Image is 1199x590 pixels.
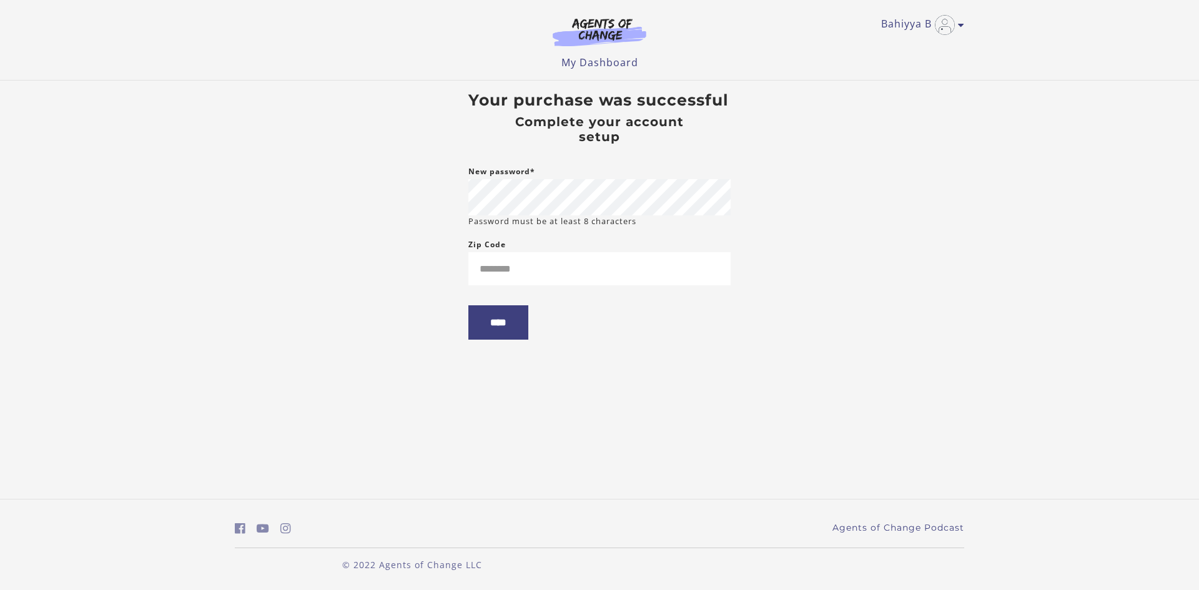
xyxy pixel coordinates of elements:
img: Agents of Change Logo [540,17,659,46]
a: My Dashboard [561,56,638,69]
h4: Complete your account setup [495,114,704,144]
h3: Your purchase was successful [468,91,731,109]
label: New password* [468,164,535,179]
p: © 2022 Agents of Change LLC [235,558,590,571]
a: https://www.instagram.com/agentsofchangeprep/ (Open in a new window) [280,519,291,538]
i: https://www.youtube.com/c/AgentsofChangeTestPrepbyMeaganMitchell (Open in a new window) [257,523,269,534]
a: Agents of Change Podcast [832,521,964,534]
a: https://www.youtube.com/c/AgentsofChangeTestPrepbyMeaganMitchell (Open in a new window) [257,519,269,538]
label: Zip Code [468,237,506,252]
i: https://www.facebook.com/groups/aswbtestprep (Open in a new window) [235,523,245,534]
a: https://www.facebook.com/groups/aswbtestprep (Open in a new window) [235,519,245,538]
small: Password must be at least 8 characters [468,215,636,227]
a: Toggle menu [881,15,958,35]
i: https://www.instagram.com/agentsofchangeprep/ (Open in a new window) [280,523,291,534]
